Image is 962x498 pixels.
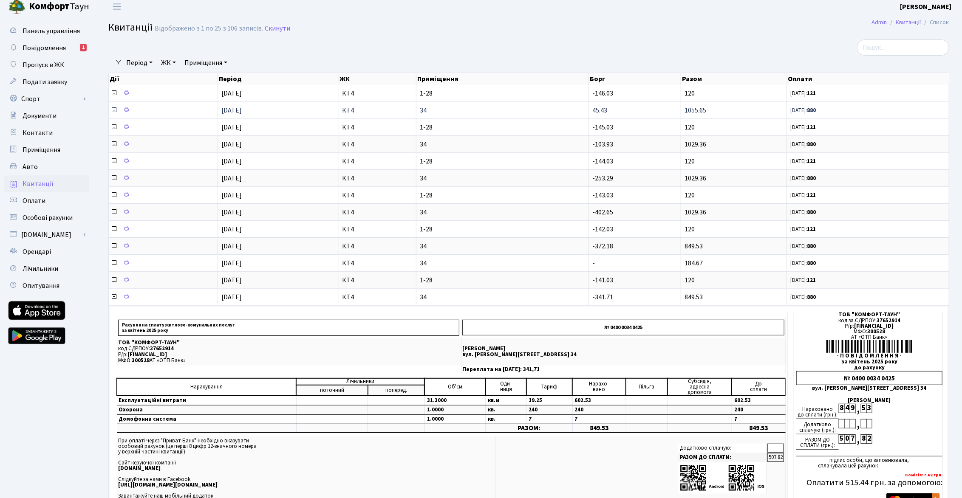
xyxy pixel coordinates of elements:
b: 880 [807,259,816,267]
p: вул. [PERSON_NAME][STREET_ADDRESS] 34 [462,352,784,357]
td: 1.0000 [424,414,486,424]
div: Р/р: [796,324,942,329]
small: [DATE]: [790,191,816,199]
span: -372.18 [592,242,613,251]
span: -402.65 [592,208,613,217]
a: Спорт [4,90,89,107]
span: [DATE] [221,140,242,149]
span: Панель управління [23,26,80,36]
span: - [592,259,595,268]
a: Квитанції [896,18,921,27]
div: 1 [80,44,87,51]
span: Пропуск в ЖК [23,60,64,70]
span: 120 [685,123,695,132]
div: [PERSON_NAME] [796,398,942,403]
p: Рахунок на сплату житлово-комунальних послуг за квітень 2025 року [118,320,459,336]
h5: Оплатити 515.44 грн. за допомогою: [796,478,942,488]
div: АТ «ОТП Банк» [796,335,942,340]
p: код ЄДРПОУ: [118,346,459,352]
div: 9 [850,404,855,413]
span: Повідомлення [23,43,66,53]
td: Нарахування [117,378,296,396]
input: Пошук... [857,39,949,56]
span: [DATE] [221,276,242,285]
div: 5 [861,404,866,413]
a: [DOMAIN_NAME] [4,226,89,243]
div: , [855,419,861,429]
span: Квитанції [108,20,153,35]
a: Особові рахунки [4,209,89,226]
small: [DATE]: [790,225,816,233]
a: Орендарі [4,243,89,260]
b: 121 [807,124,816,131]
span: КТ4 [342,192,413,199]
b: 880 [807,293,816,301]
small: [DATE]: [790,107,816,114]
th: Дії [109,73,218,85]
a: Контакти [4,124,89,141]
span: [DATE] [221,174,242,183]
a: Подати заявку [4,73,89,90]
b: 880 [807,141,816,148]
small: [DATE]: [790,276,816,284]
span: [DATE] [221,89,242,98]
span: КТ4 [342,243,413,250]
b: [DOMAIN_NAME] [118,464,161,472]
small: [DATE]: [790,90,816,97]
span: 1-28 [420,226,585,233]
td: 849.53 [572,424,626,433]
span: Опитування [23,281,59,290]
td: 240 [732,405,785,414]
th: Приміщення [416,73,589,85]
div: до рахунку [796,365,942,371]
a: Admin [871,18,887,27]
span: -253.29 [592,174,613,183]
div: ТОВ "КОМФОРТ-ТАУН" [796,312,942,318]
div: 8 [861,434,866,444]
span: 45.43 [592,106,607,115]
span: КТ4 [342,209,413,216]
td: 31.3000 [424,396,486,405]
a: Приміщення [181,56,231,70]
th: Період [218,73,339,85]
span: 1029.36 [685,140,706,149]
div: 2 [866,434,872,444]
span: 849.53 [685,293,703,302]
span: 1-28 [420,192,585,199]
b: 880 [807,208,816,216]
span: [DATE] [221,293,242,302]
a: Пропуск в ЖК [4,56,89,73]
span: КТ4 [342,226,413,233]
a: Панель управління [4,23,89,39]
td: 849.53 [732,424,785,433]
small: [DATE]: [790,293,816,301]
span: 37652914 [877,317,900,324]
span: Орендарі [23,247,51,256]
span: Квитанції [23,179,54,189]
span: 1055.65 [685,106,706,115]
td: 602.53 [572,396,626,405]
small: [DATE]: [790,158,816,165]
th: Борг [589,73,681,85]
th: Разом [681,73,787,85]
a: Скинути [265,25,290,33]
div: код за ЄДРПОУ: [796,318,942,324]
span: 120 [685,89,695,98]
span: [FINANCIAL_ID] [127,351,167,358]
span: 120 [685,276,695,285]
div: за квітень 2025 року [796,359,942,365]
span: [DATE] [221,123,242,132]
span: [DATE] [221,242,242,251]
span: 120 [685,225,695,234]
span: [DATE] [221,157,242,166]
span: 1-28 [420,124,585,131]
div: 5 [839,434,844,444]
b: 121 [807,191,816,199]
span: -142.03 [592,225,613,234]
span: 1-28 [420,90,585,97]
a: Період [123,56,156,70]
th: ЖК [339,73,417,85]
div: - П О В І Д О М Л Е Н Н Я - [796,353,942,359]
b: 121 [807,276,816,284]
td: 240 [572,405,626,414]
